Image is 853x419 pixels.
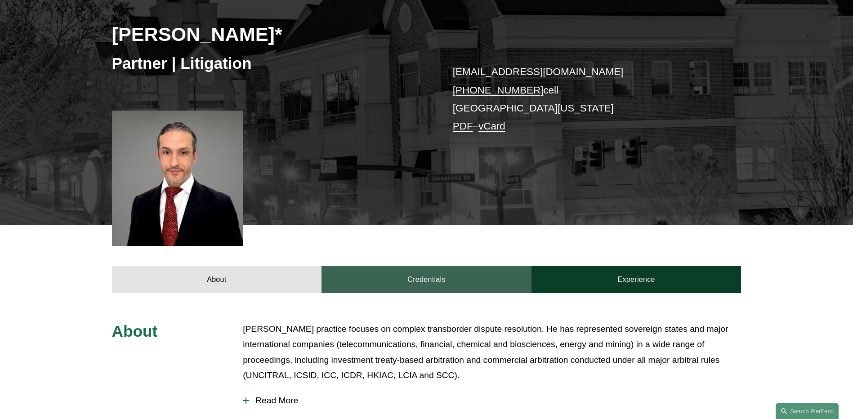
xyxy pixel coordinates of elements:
h3: Partner | Litigation [112,53,427,73]
button: Read More [243,389,741,412]
a: Search this site [776,403,839,419]
h2: [PERSON_NAME]* [112,22,427,46]
a: Credentials [322,266,531,293]
p: cell [GEOGRAPHIC_DATA][US_STATE] – [453,63,715,135]
span: About [112,322,158,340]
a: vCard [478,120,505,132]
span: Read More [249,396,741,406]
a: PDF [453,120,473,132]
a: [PHONE_NUMBER] [453,85,544,96]
a: [EMAIL_ADDRESS][DOMAIN_NAME] [453,66,623,77]
a: Experience [531,266,741,293]
p: [PERSON_NAME] practice focuses on complex transborder dispute resolution. He has represented sove... [243,321,741,383]
a: About [112,266,322,293]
